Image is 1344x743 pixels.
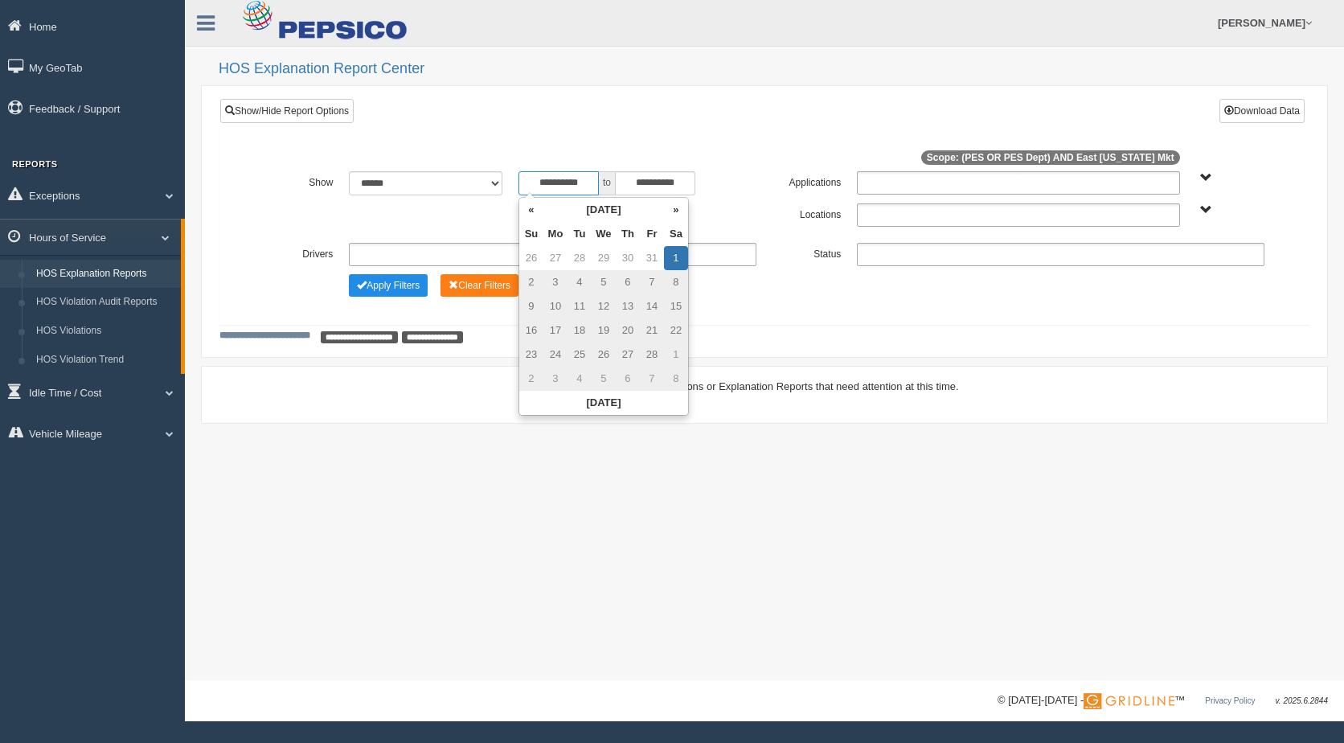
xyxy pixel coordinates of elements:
td: 9 [519,294,543,318]
td: 3 [543,270,568,294]
td: 12 [592,294,616,318]
td: 22 [664,318,688,343]
td: 6 [616,270,640,294]
button: Download Data [1219,99,1305,123]
a: HOS Violation Audit Reports [29,288,181,317]
a: HOS Explanation Reports [29,260,181,289]
td: 29 [592,246,616,270]
td: 5 [592,367,616,391]
button: Change Filter Options [349,274,428,297]
th: Fr [640,222,664,246]
td: 21 [640,318,664,343]
button: Change Filter Options [440,274,518,297]
td: 5 [592,270,616,294]
th: Su [519,222,543,246]
td: 31 [640,246,664,270]
th: Mo [543,222,568,246]
span: Scope: (PES OR PES Dept) AND East [US_STATE] Mkt [921,150,1180,165]
td: 11 [568,294,592,318]
a: Privacy Policy [1205,696,1255,705]
td: 1 [664,246,688,270]
td: 18 [568,318,592,343]
td: 16 [519,318,543,343]
td: 25 [568,343,592,367]
td: 19 [592,318,616,343]
td: 28 [640,343,664,367]
img: Gridline [1084,693,1174,709]
th: « [519,198,543,222]
td: 30 [616,246,640,270]
td: 2 [519,367,543,391]
td: 10 [543,294,568,318]
td: 1 [664,343,688,367]
td: 4 [568,367,592,391]
td: 14 [640,294,664,318]
label: Locations [764,203,849,223]
td: 28 [568,246,592,270]
a: Show/Hide Report Options [220,99,354,123]
td: 13 [616,294,640,318]
th: [DATE] [519,391,688,415]
td: 8 [664,367,688,391]
div: © [DATE]-[DATE] - ™ [998,692,1328,709]
td: 8 [664,270,688,294]
td: 3 [543,367,568,391]
a: HOS Violations [29,317,181,346]
td: 2 [519,270,543,294]
td: 27 [616,343,640,367]
th: » [664,198,688,222]
th: Th [616,222,640,246]
td: 7 [640,367,664,391]
label: Status [764,243,849,262]
th: [DATE] [543,198,664,222]
th: Sa [664,222,688,246]
label: Applications [764,171,849,191]
a: HOS Violation Trend [29,346,181,375]
div: There are no HOS Violations or Explanation Reports that need attention at this time. [219,379,1309,394]
span: to [599,171,615,195]
td: 17 [543,318,568,343]
h2: HOS Explanation Report Center [219,61,1328,77]
th: We [592,222,616,246]
th: Tu [568,222,592,246]
td: 26 [592,343,616,367]
td: 4 [568,270,592,294]
label: Drivers [256,243,341,262]
td: 24 [543,343,568,367]
td: 27 [543,246,568,270]
label: Show [256,171,341,191]
td: 6 [616,367,640,391]
td: 26 [519,246,543,270]
td: 23 [519,343,543,367]
span: v. 2025.6.2844 [1276,696,1328,705]
td: 15 [664,294,688,318]
td: 7 [640,270,664,294]
td: 20 [616,318,640,343]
